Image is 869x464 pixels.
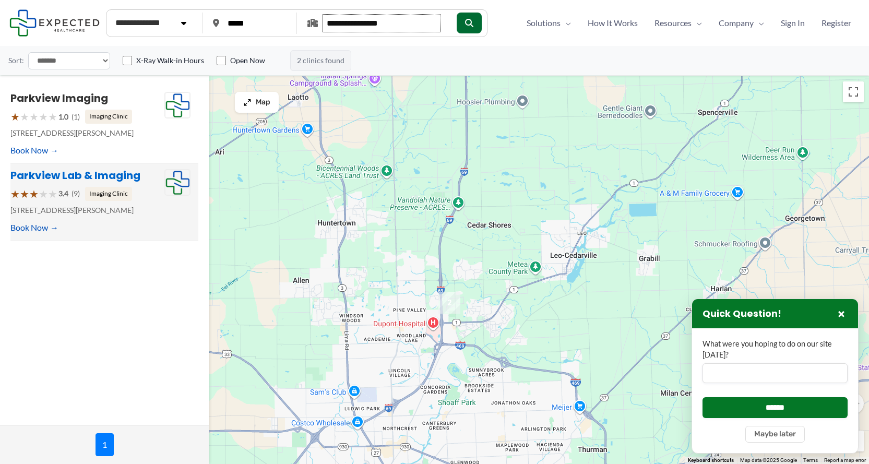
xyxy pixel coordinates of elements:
[740,457,797,463] span: Map data ©2025 Google
[165,92,190,118] img: Expected Healthcare Logo
[10,184,20,204] span: ★
[824,457,866,463] a: Report a map error
[646,15,710,31] a: ResourcesMenu Toggle
[48,107,57,126] span: ★
[703,339,848,360] label: What were you hoping to do on our site [DATE]?
[10,126,164,140] p: [STREET_ADDRESS][PERSON_NAME]
[290,50,351,71] span: 2 clinics found
[20,184,29,204] span: ★
[58,187,68,200] span: 3.4
[10,142,58,158] a: Book Now
[518,15,579,31] a: SolutionsMenu Toggle
[243,98,252,106] img: Maximize
[822,15,851,31] span: Register
[235,92,279,113] button: Map
[9,9,100,36] img: Expected Healthcare Logo - side, dark font, small
[48,184,57,204] span: ★
[20,107,29,126] span: ★
[10,220,58,235] a: Book Now
[8,54,24,67] label: Sort:
[772,15,813,31] a: Sign In
[136,55,204,66] label: X-Ray Walk-in Hours
[527,15,561,31] span: Solutions
[10,107,20,126] span: ★
[256,98,270,107] span: Map
[703,308,781,320] h3: Quick Question!
[754,15,764,31] span: Menu Toggle
[561,15,571,31] span: Menu Toggle
[813,15,860,31] a: Register
[10,91,108,105] a: Parkview Imaging
[96,433,114,456] span: 1
[72,187,80,200] span: (9)
[10,168,140,183] a: Parkview Lab & Imaging
[719,15,754,31] span: Company
[803,457,818,463] a: Terms (opens in new tab)
[10,204,164,217] p: [STREET_ADDRESS][PERSON_NAME]
[579,15,646,31] a: How It Works
[85,110,132,123] span: Imaging Clinic
[165,170,190,196] img: Expected Healthcare Logo
[85,187,132,200] span: Imaging Clinic
[230,55,265,66] label: Open Now
[588,15,638,31] span: How It Works
[745,426,805,443] button: Maybe later
[692,15,702,31] span: Menu Toggle
[58,110,68,124] span: 1.0
[688,457,734,464] button: Keyboard shortcuts
[72,110,80,124] span: (1)
[654,15,692,31] span: Resources
[29,107,39,126] span: ★
[39,107,48,126] span: ★
[438,292,460,314] div: 2
[835,307,848,320] button: Close
[29,184,39,204] span: ★
[843,81,864,102] button: Toggle fullscreen view
[39,184,48,204] span: ★
[781,15,805,31] span: Sign In
[710,15,772,31] a: CompanyMenu Toggle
